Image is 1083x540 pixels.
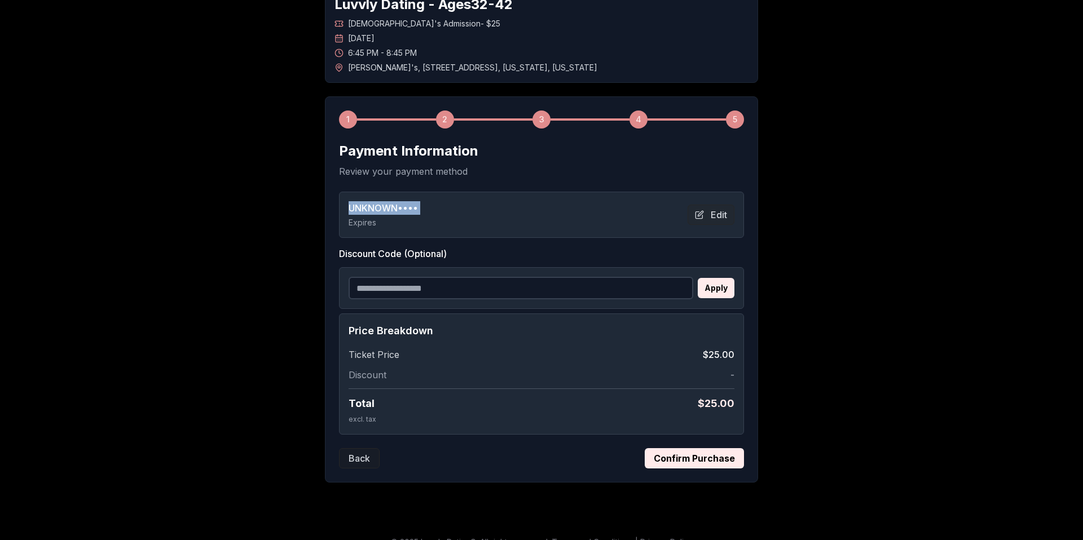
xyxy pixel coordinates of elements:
[688,205,734,225] button: Edit
[349,368,386,382] span: Discount
[532,110,551,129] div: 3
[349,323,734,339] h4: Price Breakdown
[698,278,734,298] button: Apply
[730,368,734,382] span: -
[349,217,418,228] p: Expires
[348,62,597,73] span: [PERSON_NAME]'s , [STREET_ADDRESS] , [US_STATE] , [US_STATE]
[348,47,417,59] span: 6:45 PM - 8:45 PM
[339,165,744,178] p: Review your payment method
[698,396,734,411] span: $ 25.00
[726,110,744,129] div: 5
[348,18,500,29] span: [DEMOGRAPHIC_DATA]'s Admission - $25
[339,247,744,260] label: Discount Code (Optional)
[339,110,357,129] div: 1
[703,348,734,361] span: $25.00
[629,110,648,129] div: 4
[349,415,376,423] span: excl. tax
[349,348,399,361] span: Ticket Price
[339,142,744,160] h2: Payment Information
[349,396,375,411] span: Total
[348,33,375,44] span: [DATE]
[339,448,380,468] button: Back
[349,201,418,215] span: UNKNOWN ••••
[436,110,454,129] div: 2
[645,448,744,468] button: Confirm Purchase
